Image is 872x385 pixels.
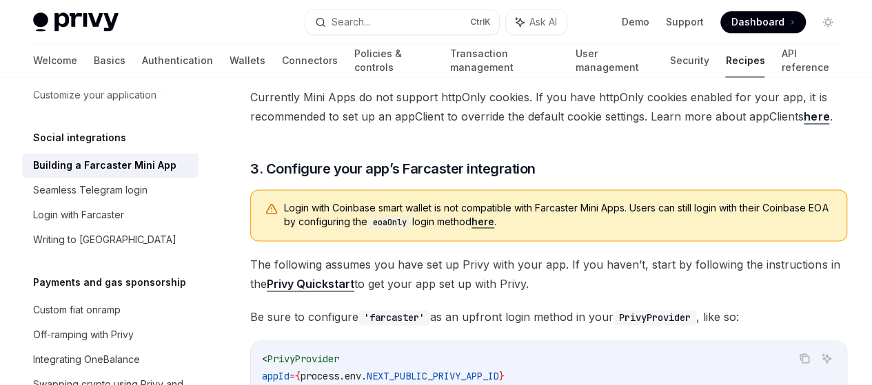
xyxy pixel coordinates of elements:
[22,298,199,322] a: Custom fiat onramp
[472,216,494,228] a: here
[33,207,124,223] div: Login with Farcaster
[22,202,199,227] a: Login with Farcaster
[781,44,839,77] a: API reference
[301,369,339,382] span: process
[731,15,784,29] span: Dashboard
[305,10,499,34] button: Search...CtrlK
[529,15,557,29] span: Ask AI
[361,369,367,382] span: .
[33,157,176,174] div: Building a Farcaster Mini App
[262,369,290,382] span: appId
[262,353,267,365] span: <
[290,369,295,382] span: =
[339,369,345,382] span: .
[354,44,433,77] a: Policies & controls
[666,15,704,29] a: Support
[22,322,199,347] a: Off-ramping with Privy
[332,14,370,30] div: Search...
[250,255,847,293] span: The following assumes you have set up Privy with your app. If you haven’t, start by following the...
[94,44,125,77] a: Basics
[267,277,354,291] a: Privy Quickstart
[250,307,847,326] span: Be sure to configure as an upfront login method in your , like so:
[33,231,176,248] div: Writing to [GEOGRAPHIC_DATA]
[818,349,835,367] button: Ask AI
[267,353,339,365] span: PrivyProvider
[817,11,839,33] button: Toggle dark mode
[250,87,847,126] span: Currently Mini Apps do not support httpOnly cookies. If you have httpOnly cookies enabled for you...
[499,369,505,382] span: }
[345,369,361,382] span: env
[284,201,833,229] span: Login with Coinbase smart wallet is not compatible with Farcaster Mini Apps. Users can still logi...
[33,351,140,368] div: Integrating OneBalance
[33,274,186,291] h5: Payments and gas sponsorship
[22,178,199,202] a: Seamless Telegram login
[622,15,649,29] a: Demo
[358,310,430,325] code: 'farcaster'
[804,110,829,124] a: here
[22,347,199,372] a: Integrating OneBalance
[33,129,126,146] h5: Social integrations
[22,153,199,178] a: Building a Farcaster Mini App
[614,310,696,325] code: PrivyProvider
[669,44,709,77] a: Security
[282,44,338,77] a: Connectors
[22,227,199,252] a: Writing to [GEOGRAPHIC_DATA]
[795,349,813,367] button: Copy the contents from the code block
[33,12,119,32] img: light logo
[142,44,213,77] a: Authentication
[33,326,134,343] div: Off-ramping with Privy
[367,369,499,382] span: NEXT_PUBLIC_PRIVY_APP_ID
[295,369,301,382] span: {
[725,44,764,77] a: Recipes
[720,11,806,33] a: Dashboard
[470,17,491,28] span: Ctrl K
[506,10,567,34] button: Ask AI
[265,202,278,216] svg: Warning
[33,302,121,318] div: Custom fiat onramp
[449,44,558,77] a: Transaction management
[33,182,148,198] div: Seamless Telegram login
[230,44,265,77] a: Wallets
[250,159,536,178] span: 3. Configure your app’s Farcaster integration
[33,44,77,77] a: Welcome
[576,44,653,77] a: User management
[367,216,412,229] code: eoaOnly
